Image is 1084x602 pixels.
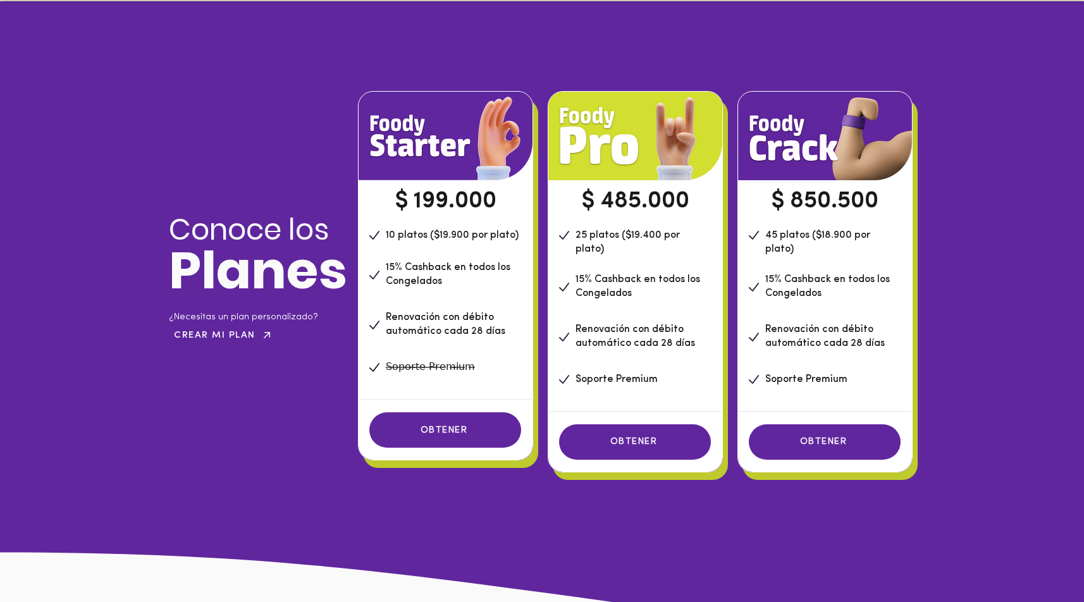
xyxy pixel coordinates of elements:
span: $ 485.000 [581,190,689,213]
span: Renovación con débito automático cada 28 días [765,324,885,348]
span: Renovación con débito automático cada 28 días [386,312,505,336]
img: foody-member-starter-plan.png [359,92,533,180]
span: Conoce los [169,209,329,250]
span: Renovación con débito automático cada 28 días [576,324,695,348]
img: foody-member-starter-plan.png [738,92,912,180]
a: OBTENER [369,412,521,448]
span: 25 platos ($19.400 por plato) [576,230,680,254]
span: 10 platos ($19.900 por plato) [386,230,519,240]
img: foody-member-starter-plan.png [548,92,722,180]
a: OBTENER [559,424,711,460]
span: 15% Cashback en todos los Congelados [765,274,890,298]
iframe: Messagebird Livechat Widget [1011,529,1071,589]
span: Planes [169,234,347,307]
span: 15% Cashback en todos los Congelados [386,262,510,286]
span: ¿Necesitas un plan personalizado? [169,312,318,322]
span: $ 199.000 [395,190,496,213]
span: Soporte Premium [576,374,658,384]
a: OBTENER [749,424,901,460]
span: CREAR MI PLAN [174,331,256,340]
span: S̶o̶p̶o̶r̶t̶e̶ ̶P̶r̶e̶m̶i̶u̶m̶ [386,362,475,372]
span: OBTENER [800,437,847,446]
span: 45 platos ($18.900 por plato) [765,230,870,254]
span: 15% Cashback en todos los Congelados [576,274,700,298]
span: $ 850.500 [771,190,878,213]
span: OBTENER [421,426,468,435]
a: CREAR MI PLAN [169,328,278,343]
span: Soporte Premium [765,374,847,384]
span: OBTENER [610,437,658,446]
